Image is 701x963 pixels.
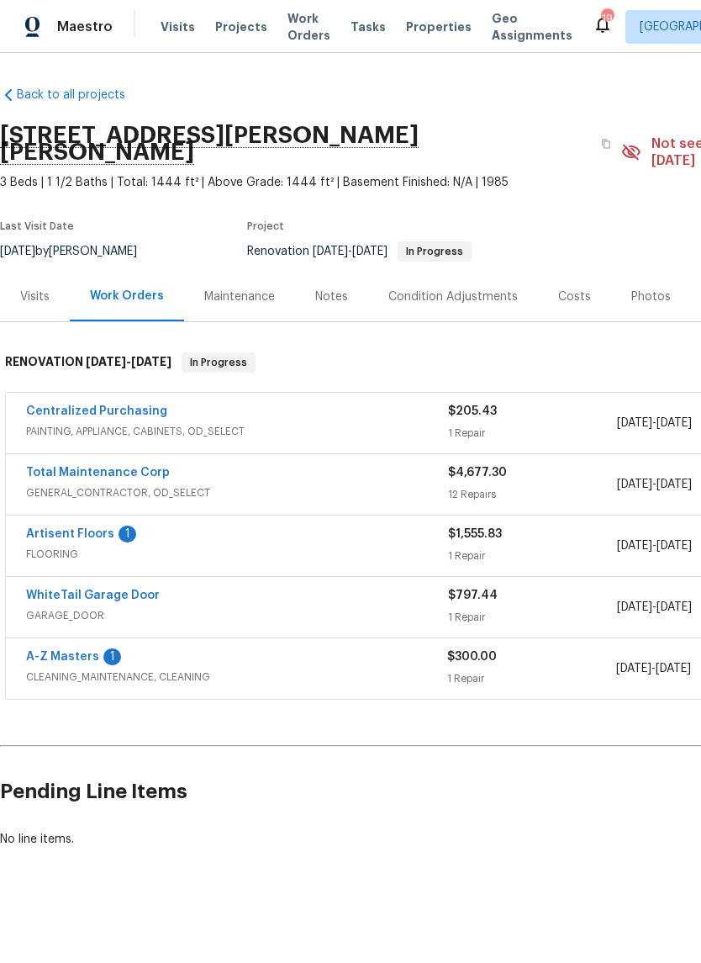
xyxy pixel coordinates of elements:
div: 1 Repair [447,670,615,687]
span: $205.43 [448,405,497,417]
span: Maestro [57,19,113,35]
button: Copy Address [591,129,621,159]
span: $1,555.83 [448,528,502,540]
span: $797.44 [448,590,498,601]
div: 1 [103,648,121,665]
span: [DATE] [616,663,651,675]
div: Visits [20,288,50,305]
span: Projects [215,19,267,35]
div: 1 [119,526,136,542]
span: [DATE] [86,356,126,368]
span: Geo Assignments [492,10,572,44]
div: Maintenance [204,288,275,305]
div: Costs [558,288,591,305]
span: [DATE] [617,540,652,552]
span: [DATE] [656,417,692,429]
div: Photos [631,288,671,305]
div: 12 Repairs [448,486,617,503]
a: Artisent Floors [26,528,114,540]
span: Project [247,221,284,231]
div: 1 Repair [448,609,617,626]
span: [DATE] [131,356,171,368]
span: In Progress [399,246,470,257]
span: Renovation [247,246,472,257]
span: $300.00 [447,651,497,663]
span: [DATE] [313,246,348,257]
span: - [86,356,171,368]
a: Centralized Purchasing [26,405,167,417]
div: Condition Adjustments [388,288,518,305]
span: - [617,415,692,431]
span: Work Orders [287,10,330,44]
div: Work Orders [90,288,164,304]
span: [DATE] [352,246,387,257]
span: [DATE] [617,479,652,490]
span: In Progress [183,354,254,371]
div: 19 [601,10,613,27]
span: FLOORING [26,546,448,563]
span: Properties [406,19,472,35]
span: - [616,660,691,677]
span: PAINTING, APPLIANCE, CABINETS, OD_SELECT [26,423,448,440]
span: [DATE] [617,417,652,429]
span: [DATE] [656,663,691,675]
span: - [617,599,692,616]
span: - [313,246,387,257]
span: Tasks [350,21,386,33]
a: Total Maintenance Corp [26,467,170,479]
a: WhiteTail Garage Door [26,590,160,601]
span: GENERAL_CONTRACTOR, OD_SELECT [26,484,448,501]
span: CLEANING_MAINTENANCE, CLEANING [26,669,447,685]
div: Notes [315,288,348,305]
div: 1 Repair [448,548,617,564]
span: - [617,537,692,554]
span: [DATE] [617,601,652,613]
span: [DATE] [656,601,692,613]
span: [DATE] [656,540,692,552]
a: A-Z Masters [26,651,99,663]
span: GARAGE_DOOR [26,607,448,624]
span: Visits [161,19,195,35]
h6: RENOVATION [5,352,171,373]
div: 1 Repair [448,425,617,442]
span: - [617,476,692,493]
span: [DATE] [656,479,692,490]
span: $4,677.30 [448,467,507,479]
